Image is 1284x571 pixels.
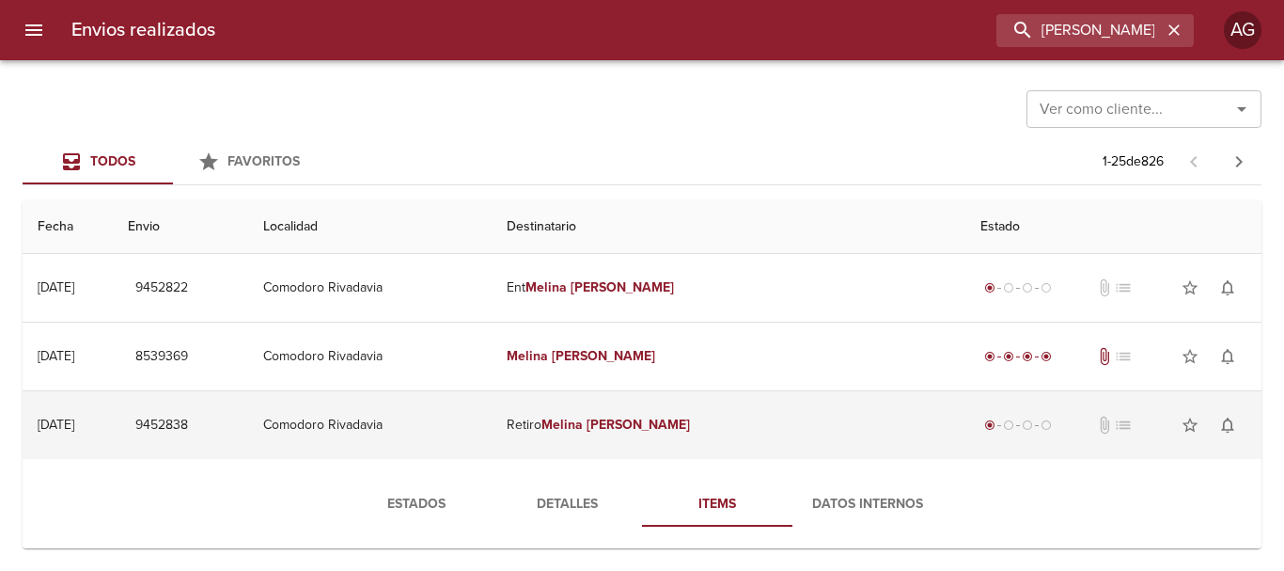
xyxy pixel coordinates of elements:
span: Tiene documentos adjuntos [1095,347,1114,366]
div: Tabs Envios [23,139,323,184]
td: Retiro [492,391,966,459]
span: radio_button_unchecked [1022,282,1033,293]
span: star_border [1181,416,1199,435]
span: notifications_none [1218,347,1237,366]
div: Generado [980,278,1056,297]
div: [DATE] [38,348,74,364]
span: Pagina siguiente [1216,139,1261,184]
span: radio_button_checked [984,351,995,362]
em: [PERSON_NAME] [552,348,656,364]
span: radio_button_checked [1003,351,1014,362]
button: 9452822 [128,271,196,306]
em: Melina [507,348,548,364]
td: Comodoro Rivadavia [248,391,492,459]
th: Envio [113,200,248,254]
button: 8539369 [128,340,196,374]
span: radio_button_checked [984,420,995,431]
span: radio_button_unchecked [1022,420,1033,431]
button: Agregar a favoritos [1171,406,1209,444]
div: Generado [980,416,1056,435]
span: radio_button_unchecked [1003,282,1014,293]
th: Estado [965,200,1261,254]
button: 9452838 [128,408,196,443]
button: Activar notificaciones [1209,406,1246,444]
span: No tiene pedido asociado [1114,416,1133,435]
em: [PERSON_NAME] [587,417,691,433]
span: Items [653,493,781,516]
span: radio_button_unchecked [1041,282,1052,293]
em: Melina [525,279,567,295]
span: 8539369 [135,345,188,369]
span: star_border [1181,347,1199,366]
button: Activar notificaciones [1209,269,1246,307]
div: Entregado [980,347,1056,366]
span: Todos [90,153,135,169]
th: Localidad [248,200,492,254]
div: [DATE] [38,417,74,433]
td: Comodoro Rivadavia [248,254,492,322]
span: Favoritos [227,153,300,169]
button: Activar notificaciones [1209,338,1246,375]
th: Destinatario [492,200,966,254]
span: Detalles [503,493,631,516]
button: Agregar a favoritos [1171,269,1209,307]
span: radio_button_checked [1022,351,1033,362]
span: No tiene documentos adjuntos [1095,416,1114,435]
span: 9452838 [135,414,188,437]
div: AG [1224,11,1261,49]
span: radio_button_unchecked [1003,420,1014,431]
input: buscar [996,14,1162,47]
span: Datos Internos [804,493,932,516]
span: Pagina anterior [1171,151,1216,170]
span: No tiene pedido asociado [1114,347,1133,366]
span: Estados [352,493,480,516]
button: Abrir [1229,96,1255,122]
p: 1 - 25 de 826 [1103,152,1164,171]
em: [PERSON_NAME] [571,279,675,295]
td: Ent [492,254,966,322]
th: Fecha [23,200,113,254]
td: Comodoro Rivadavia [248,323,492,390]
span: radio_button_checked [984,282,995,293]
span: radio_button_checked [1041,351,1052,362]
span: notifications_none [1218,278,1237,297]
span: notifications_none [1218,416,1237,435]
span: 9452822 [135,277,188,300]
div: [DATE] [38,279,74,295]
h6: Envios realizados [71,15,215,45]
span: radio_button_unchecked [1041,420,1052,431]
button: Agregar a favoritos [1171,338,1209,375]
span: No tiene pedido asociado [1114,278,1133,297]
span: No tiene documentos adjuntos [1095,278,1114,297]
em: Melina [541,417,583,433]
button: menu [11,8,56,53]
span: star_border [1181,278,1199,297]
div: Tabs detalle de guia [341,482,943,527]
